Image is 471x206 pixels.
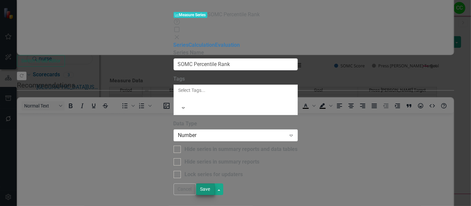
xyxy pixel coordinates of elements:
div: Lock series for updaters [185,171,243,178]
span: Measure Series [174,12,208,18]
a: Calculation [189,42,215,48]
a: Series [174,42,189,48]
label: Data Type [174,120,298,128]
input: Series Name [174,58,298,71]
div: Hide series in summary reports [185,158,260,166]
button: Save [196,183,215,195]
a: Evaluation [215,42,240,48]
div: Select Tags... [179,87,293,94]
div: Hide series in summary reports and data tables [185,146,298,153]
label: Tags [174,75,298,83]
div: Number [178,132,286,139]
span: SOMC Percentile Rank [207,11,260,18]
button: Cancel [174,183,196,195]
label: Series Name [174,49,298,57]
